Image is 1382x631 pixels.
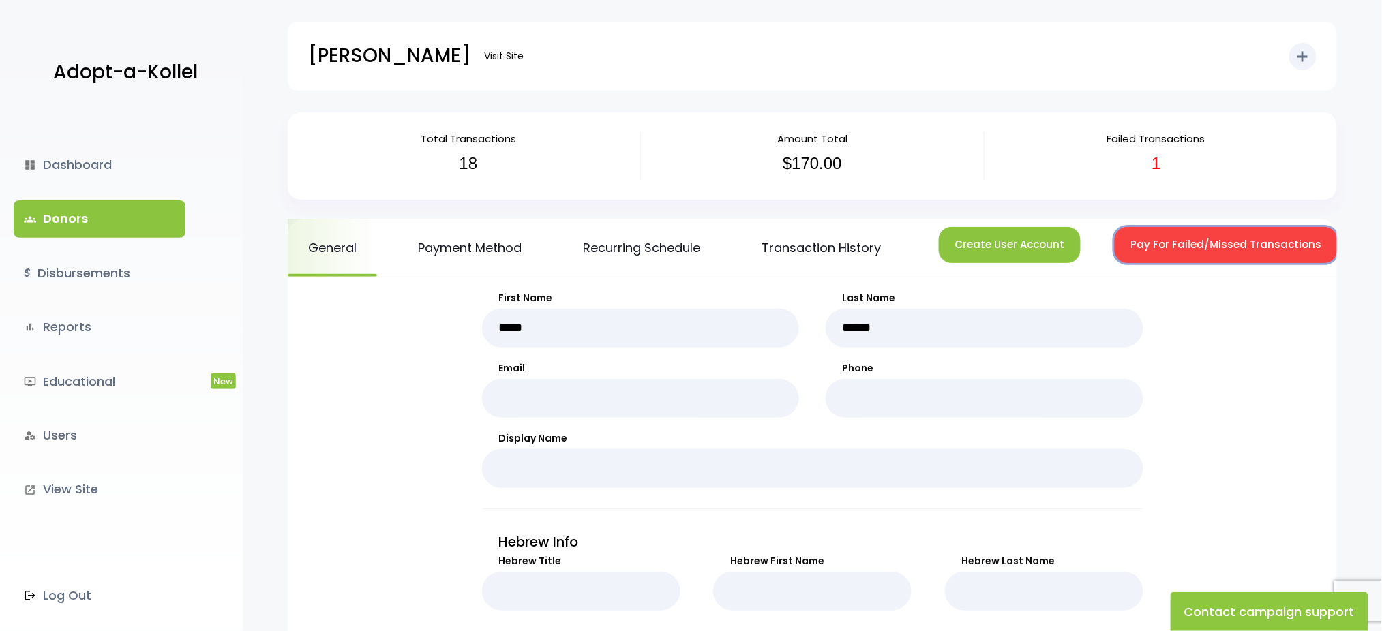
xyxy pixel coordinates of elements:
label: First Name [482,291,800,305]
span: groups [24,213,36,226]
button: Pay For Failed/Missed Transactions [1115,227,1338,263]
h3: 18 [307,154,630,174]
label: Hebrew First Name [713,554,912,568]
i: bar_chart [24,321,36,333]
label: Phone [826,361,1143,375]
a: Adopt-a-Kollel [46,40,198,106]
span: Amount Total [777,132,847,146]
button: Create User Account [939,227,1081,263]
span: Failed Transactions [1107,132,1205,146]
h3: 1 [995,154,1318,174]
a: ondemand_videoEducationalNew [14,363,185,400]
a: launchView Site [14,471,185,508]
a: Recurring Schedule [562,219,721,277]
p: [PERSON_NAME] [308,39,470,73]
a: dashboardDashboard [14,147,185,183]
h3: $170.00 [651,154,974,174]
a: General [288,219,377,277]
i: ondemand_video [24,375,36,388]
label: Last Name [826,291,1143,305]
a: groupsDonors [14,200,185,237]
span: New [211,373,236,389]
span: Total Transactions [421,132,516,146]
a: bar_chartReports [14,309,185,345]
i: $ [24,264,31,283]
button: Contact campaign support [1171,592,1368,631]
button: add [1289,43,1317,70]
a: Payment Method [397,219,542,277]
label: Hebrew Title [482,554,680,568]
p: Hebrew Info [482,529,1143,554]
a: Log Out [14,577,185,614]
a: $Disbursements [14,255,185,292]
a: Visit Site [477,43,530,70]
p: Adopt-a-Kollel [53,55,198,89]
label: Email [482,361,800,375]
a: Transaction History [741,219,901,277]
i: dashboard [24,159,36,171]
label: Hebrew Last Name [945,554,1143,568]
label: Display Name [482,431,1143,446]
i: add [1295,48,1311,65]
a: manage_accountsUsers [14,417,185,454]
i: manage_accounts [24,429,36,442]
i: launch [24,484,36,496]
